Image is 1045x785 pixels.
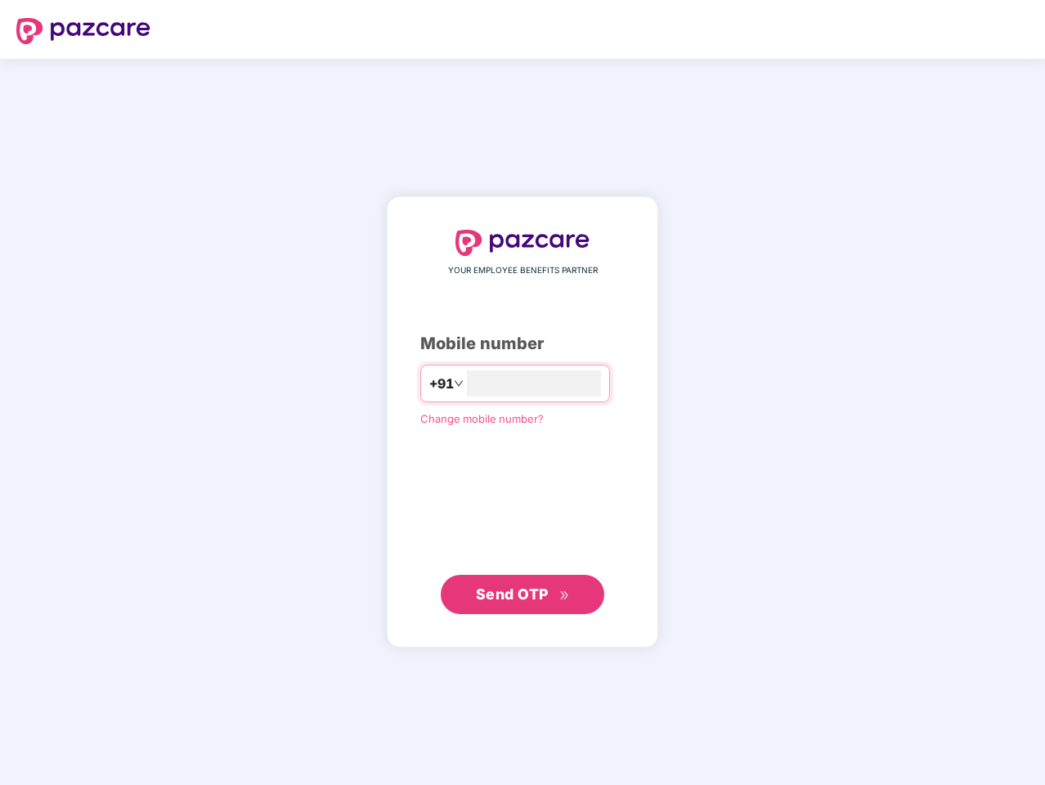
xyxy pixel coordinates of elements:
[16,18,150,44] img: logo
[441,575,604,614] button: Send OTPdouble-right
[476,585,549,603] span: Send OTP
[455,230,590,256] img: logo
[420,331,625,357] div: Mobile number
[454,379,464,388] span: down
[559,590,570,601] span: double-right
[448,264,598,277] span: YOUR EMPLOYEE BENEFITS PARTNER
[420,412,544,425] a: Change mobile number?
[429,374,454,394] span: +91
